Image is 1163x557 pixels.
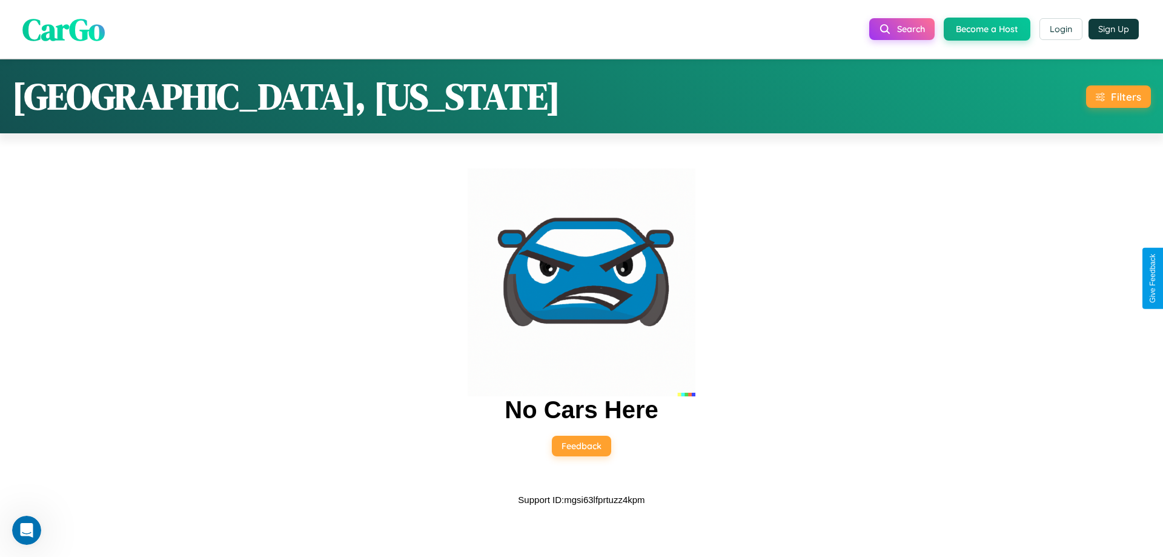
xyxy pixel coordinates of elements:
p: Support ID: mgsi63lfprtuzz4kpm [518,492,644,508]
span: CarGo [22,8,105,50]
img: car [468,168,695,396]
iframe: Intercom live chat [12,516,41,545]
button: Become a Host [944,18,1030,41]
div: Filters [1111,90,1141,103]
div: Give Feedback [1148,254,1157,303]
h2: No Cars Here [505,396,658,424]
button: Login [1039,18,1082,40]
button: Feedback [552,436,611,456]
button: Search [869,18,935,40]
h1: [GEOGRAPHIC_DATA], [US_STATE] [12,72,560,121]
span: Search [897,24,925,35]
button: Filters [1086,85,1151,108]
button: Sign Up [1088,19,1139,39]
